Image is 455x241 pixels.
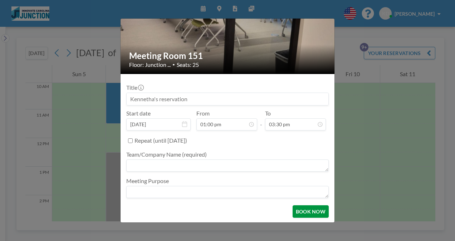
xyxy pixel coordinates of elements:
label: To [265,110,271,117]
label: Team/Company Name (required) [126,151,207,158]
span: - [260,112,262,128]
span: • [172,62,175,67]
span: Seats: 25 [177,61,199,68]
h2: Meeting Room 151 [129,50,327,61]
span: Floor: Junction ... [129,61,171,68]
label: Start date [126,110,151,117]
label: Title [126,84,143,91]
label: Meeting Purpose [126,177,169,185]
label: Repeat (until [DATE]) [134,137,187,144]
label: From [196,110,210,117]
button: BOOK NOW [293,205,329,218]
input: Kennetha's reservation [127,93,328,105]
